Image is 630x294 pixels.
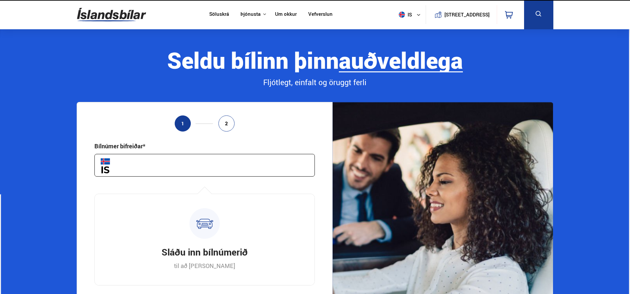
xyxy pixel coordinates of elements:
[399,12,405,18] img: svg+xml;base64,PHN2ZyB4bWxucz0iaHR0cDovL3d3dy53My5vcmcvMjAwMC9zdmciIHdpZHRoPSI1MTIiIGhlaWdodD0iNT...
[225,121,228,126] span: 2
[94,142,145,150] div: Bílnúmer bifreiðar*
[77,4,146,25] img: G0Ugv5HjCgRt.svg
[209,11,229,18] a: Söluskrá
[174,262,235,270] p: til að [PERSON_NAME]
[396,12,413,18] span: is
[77,48,553,72] div: Seldu bílinn þinn
[275,11,297,18] a: Um okkur
[240,11,261,17] button: Þjónusta
[447,12,487,17] button: [STREET_ADDRESS]
[308,11,333,18] a: Vefverslun
[181,121,184,126] span: 1
[339,45,463,75] b: auðveldlega
[429,5,493,24] a: [STREET_ADDRESS]
[77,77,553,88] div: Fljótlegt, einfalt og öruggt ferli
[396,5,426,24] button: is
[162,246,248,258] h3: Sláðu inn bílnúmerið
